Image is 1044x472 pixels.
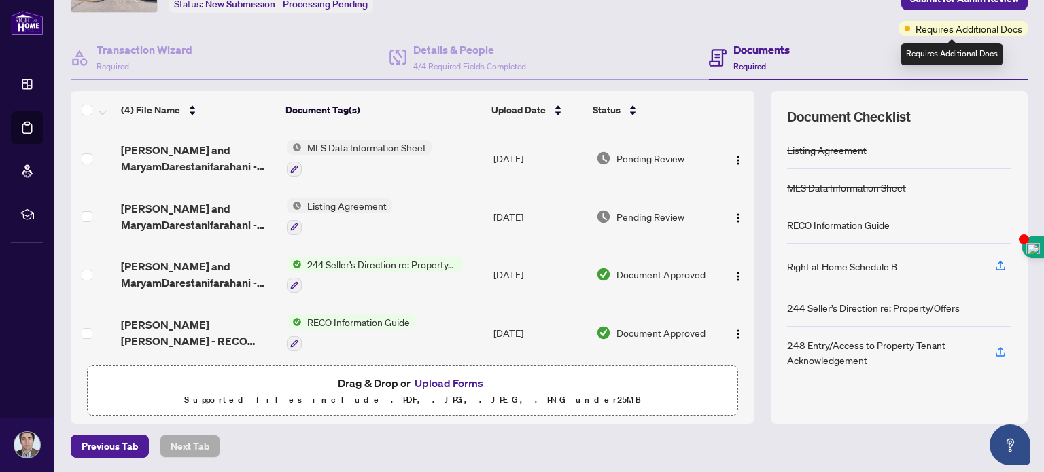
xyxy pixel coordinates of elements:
[596,151,611,166] img: Document Status
[733,329,744,340] img: Logo
[787,143,867,158] div: Listing Agreement
[88,366,737,416] span: Drag & Drop orUpload FormsSupported files include .PDF, .JPG, .JPEG, .PNG under25MB
[287,140,302,155] img: Status Icon
[596,209,611,224] img: Document Status
[733,41,790,58] h4: Documents
[97,41,192,58] h4: Transaction Wizard
[11,10,43,35] img: logo
[727,206,749,228] button: Logo
[787,300,960,315] div: 244 Seller’s Direction re: Property/Offers
[121,258,275,291] span: [PERSON_NAME] and MaryamDarestanifarahani - [GEOGRAPHIC_DATA] 244 - Sellers Direction Re Property...
[733,61,766,71] span: Required
[302,314,415,329] span: RECO Information Guide
[616,325,706,340] span: Document Approved
[787,259,897,274] div: Right at Home Schedule B
[488,246,591,304] td: [DATE]
[96,392,729,408] p: Supported files include .PDF, .JPG, .JPEG, .PNG under 25 MB
[121,200,275,233] span: [PERSON_NAME] and MaryamDarestanifarahani - form 272.pdf
[413,41,526,58] h4: Details & People
[733,213,744,223] img: Logo
[287,198,392,235] button: Status IconListing Agreement
[488,129,591,187] td: [DATE]
[488,187,591,246] td: [DATE]
[616,267,706,282] span: Document Approved
[280,91,486,129] th: Document Tag(s)
[121,316,275,349] span: [PERSON_NAME] [PERSON_NAME] - RECO Information Guide.pdf
[287,257,302,272] img: Status Icon
[488,304,591,362] td: [DATE]
[990,424,1030,465] button: Open asap
[116,91,280,129] th: (4) File Name
[727,322,749,344] button: Logo
[287,140,432,177] button: Status IconMLS Data Information Sheet
[901,43,1003,65] div: Requires Additional Docs
[287,314,415,351] button: Status IconRECO Information Guide
[486,91,588,129] th: Upload Date
[302,257,463,272] span: 244 Seller’s Direction re: Property/Offers
[411,374,487,392] button: Upload Forms
[787,107,911,126] span: Document Checklist
[787,180,906,195] div: MLS Data Information Sheet
[338,374,487,392] span: Drag & Drop or
[413,61,526,71] span: 4/4 Required Fields Completed
[82,435,138,457] span: Previous Tab
[287,198,302,213] img: Status Icon
[121,103,180,117] span: (4) File Name
[71,435,149,458] button: Previous Tab
[616,151,684,166] span: Pending Review
[491,103,546,117] span: Upload Date
[727,264,749,285] button: Logo
[593,103,621,117] span: Status
[727,147,749,169] button: Logo
[916,21,1022,36] span: Requires Additional Docs
[787,338,979,367] div: 248 Entry/Access to Property Tenant Acknowledgement
[14,432,40,458] img: Profile Icon
[616,209,684,224] span: Pending Review
[121,142,275,175] span: [PERSON_NAME] and MaryamDarestanifarahani - MLS.pdf
[733,271,744,282] img: Logo
[287,314,302,329] img: Status Icon
[733,155,744,166] img: Logo
[302,198,392,213] span: Listing Agreement
[97,61,129,71] span: Required
[160,435,220,458] button: Next Tab
[587,91,714,129] th: Status
[302,140,432,155] span: MLS Data Information Sheet
[787,217,890,232] div: RECO Information Guide
[287,257,463,293] button: Status Icon244 Seller’s Direction re: Property/Offers
[596,267,611,282] img: Document Status
[596,325,611,340] img: Document Status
